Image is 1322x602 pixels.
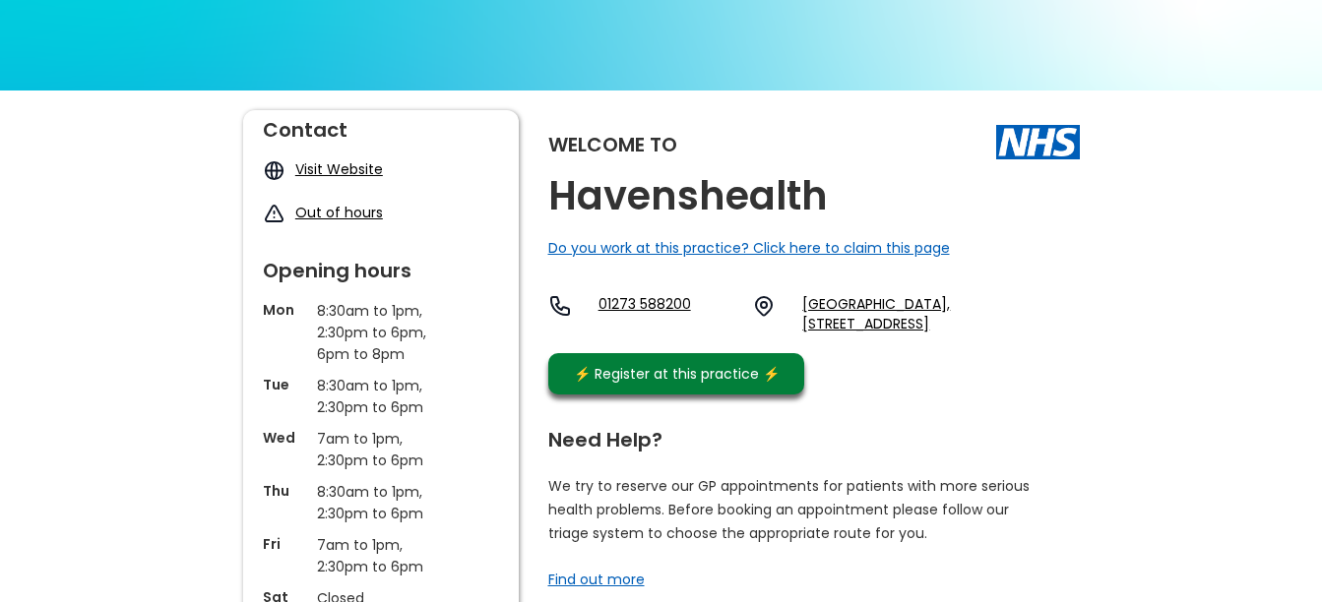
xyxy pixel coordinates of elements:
[317,375,445,418] p: 8:30am to 1pm, 2:30pm to 6pm
[548,353,804,394] a: ⚡️ Register at this practice ⚡️
[263,375,307,394] p: Tue
[263,428,307,448] p: Wed
[548,294,572,318] img: telephone icon
[548,135,677,154] div: Welcome to
[263,534,307,554] p: Fri
[317,534,445,577] p: 7am to 1pm, 2:30pm to 6pm
[295,159,383,179] a: Visit Website
[548,570,645,589] a: Find out more
[263,203,285,225] img: exclamation icon
[317,481,445,524] p: 8:30am to 1pm, 2:30pm to 6pm
[263,481,307,501] p: Thu
[564,363,790,385] div: ⚡️ Register at this practice ⚡️
[802,294,1079,333] a: [GEOGRAPHIC_DATA], [STREET_ADDRESS]
[548,174,828,218] h2: Havenshealth
[263,251,499,280] div: Opening hours
[598,294,737,333] a: 01273 588200
[263,300,307,320] p: Mon
[752,294,776,318] img: practice location icon
[317,300,445,365] p: 8:30am to 1pm, 2:30pm to 6pm, 6pm to 8pm
[263,110,499,140] div: Contact
[263,159,285,182] img: globe icon
[548,474,1031,545] p: We try to reserve our GP appointments for patients with more serious health problems. Before book...
[295,203,383,222] a: Out of hours
[548,238,950,258] a: Do you work at this practice? Click here to claim this page
[996,125,1080,158] img: The NHS logo
[317,428,445,471] p: 7am to 1pm, 2:30pm to 6pm
[548,420,1060,450] div: Need Help?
